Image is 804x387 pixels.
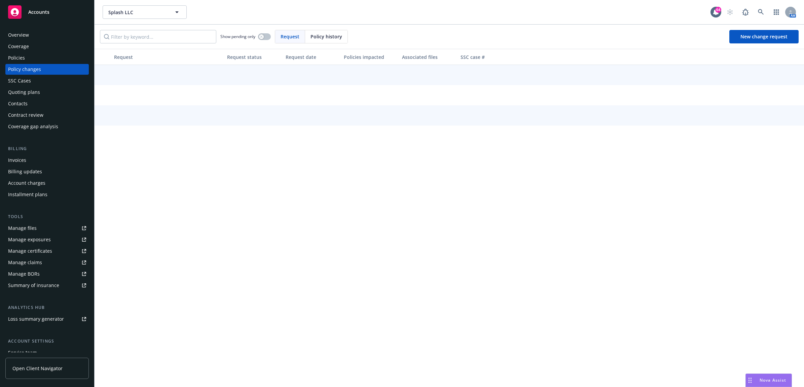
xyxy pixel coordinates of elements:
div: Contacts [8,98,28,109]
div: Billing [5,145,89,152]
div: Manage files [8,223,37,234]
div: Loss summary generator [8,314,64,324]
a: Contract review [5,110,89,120]
button: SSC case # [458,49,509,65]
div: Request date [286,54,338,61]
div: Policies [8,52,25,63]
a: Contacts [5,98,89,109]
a: Invoices [5,155,89,166]
span: Open Client Navigator [12,365,63,372]
div: Contract review [8,110,43,120]
a: New change request [729,30,799,43]
button: Splash LLC [103,5,187,19]
input: Filter by keyword... [100,30,216,43]
a: Switch app [770,5,783,19]
div: Account charges [8,178,45,188]
a: Manage certificates [5,246,89,256]
div: Request [114,54,222,61]
span: Nova Assist [760,377,786,383]
button: Request status [224,49,283,65]
button: Nova Assist [745,374,792,387]
a: Quoting plans [5,87,89,98]
div: Quoting plans [8,87,40,98]
div: Invoices [8,155,26,166]
span: Show pending only [220,34,255,39]
button: Policies impacted [341,49,399,65]
a: Policies [5,52,89,63]
a: Coverage [5,41,89,52]
span: Request [281,33,299,40]
div: Manage exposures [8,234,51,245]
a: Manage exposures [5,234,89,245]
div: Installment plans [8,189,47,200]
a: Manage claims [5,257,89,268]
div: Drag to move [746,374,754,387]
a: Manage BORs [5,269,89,279]
div: Summary of insurance [8,280,59,291]
div: Account settings [5,338,89,345]
a: Manage files [5,223,89,234]
div: Billing updates [8,166,42,177]
div: Manage BORs [8,269,40,279]
div: Analytics hub [5,304,89,311]
div: Coverage gap analysis [8,121,58,132]
span: Policy history [310,33,342,40]
a: Coverage gap analysis [5,121,89,132]
a: Service team [5,347,89,358]
div: Manage claims [8,257,42,268]
div: Tools [5,213,89,220]
a: Loss summary generator [5,314,89,324]
a: Installment plans [5,189,89,200]
div: Request status [227,54,280,61]
a: Billing updates [5,166,89,177]
span: New change request [740,33,788,40]
div: Associated files [402,54,455,61]
span: Accounts [28,9,49,15]
span: Splash LLC [108,9,167,16]
a: Policy changes [5,64,89,75]
a: Report a Bug [739,5,752,19]
a: Start snowing [723,5,737,19]
div: Manage certificates [8,246,52,256]
a: Account charges [5,178,89,188]
div: Policies impacted [344,54,397,61]
a: Overview [5,30,89,40]
div: SSC Cases [8,75,31,86]
div: 64 [715,7,721,13]
div: Service team [8,347,37,358]
a: Summary of insurance [5,280,89,291]
div: SSC case # [461,54,507,61]
button: Request [111,49,224,65]
a: Search [754,5,768,19]
a: SSC Cases [5,75,89,86]
button: Request date [283,49,341,65]
button: Associated files [399,49,458,65]
div: Coverage [8,41,29,52]
a: Accounts [5,3,89,22]
div: Overview [8,30,29,40]
div: Policy changes [8,64,41,75]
